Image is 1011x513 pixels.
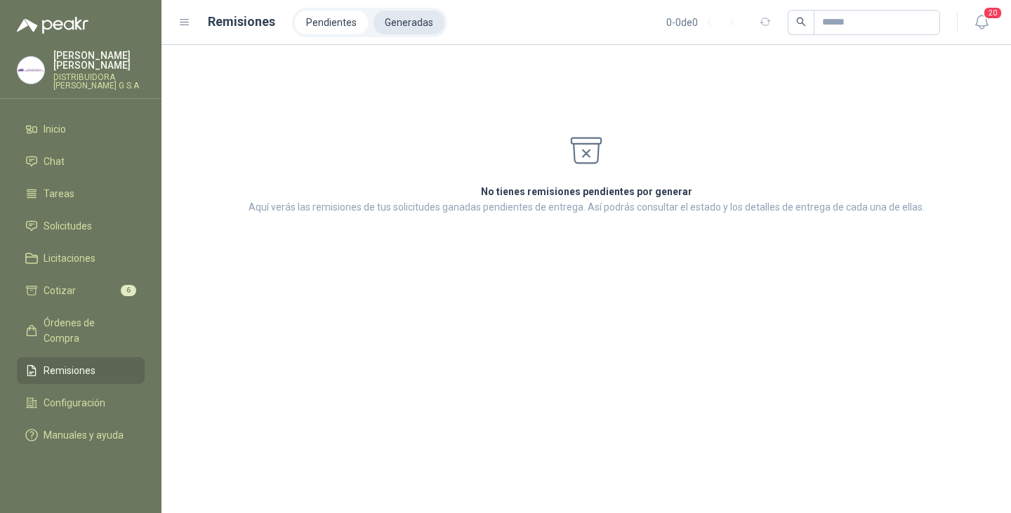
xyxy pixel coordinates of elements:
[121,285,136,296] span: 6
[17,422,145,448] a: Manuales y ayuda
[17,17,88,34] img: Logo peakr
[44,154,65,169] span: Chat
[17,116,145,142] a: Inicio
[44,121,66,137] span: Inicio
[18,57,44,84] img: Company Logo
[17,309,145,352] a: Órdenes de Compra
[481,186,692,197] strong: No tienes remisiones pendientes por generar
[796,17,806,27] span: search
[666,11,743,34] div: 0 - 0 de 0
[44,251,95,266] span: Licitaciones
[17,357,145,384] a: Remisiones
[17,148,145,175] a: Chat
[44,218,92,234] span: Solicitudes
[44,395,105,411] span: Configuración
[17,389,145,416] a: Configuración
[44,427,124,443] span: Manuales y ayuda
[17,213,145,239] a: Solicitudes
[53,51,145,70] p: [PERSON_NAME] [PERSON_NAME]
[249,199,925,215] p: Aquí verás las remisiones de tus solicitudes ganadas pendientes de entrega. Así podrás consultar ...
[374,11,444,34] a: Generadas
[295,11,368,34] a: Pendientes
[17,277,145,304] a: Cotizar6
[17,245,145,272] a: Licitaciones
[44,186,74,201] span: Tareas
[44,315,131,346] span: Órdenes de Compra
[44,363,95,378] span: Remisiones
[208,12,275,32] h1: Remisiones
[53,73,145,90] p: DISTRIBUIDORA [PERSON_NAME] G S.A
[983,6,1003,20] span: 20
[17,180,145,207] a: Tareas
[44,283,76,298] span: Cotizar
[969,10,994,35] button: 20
